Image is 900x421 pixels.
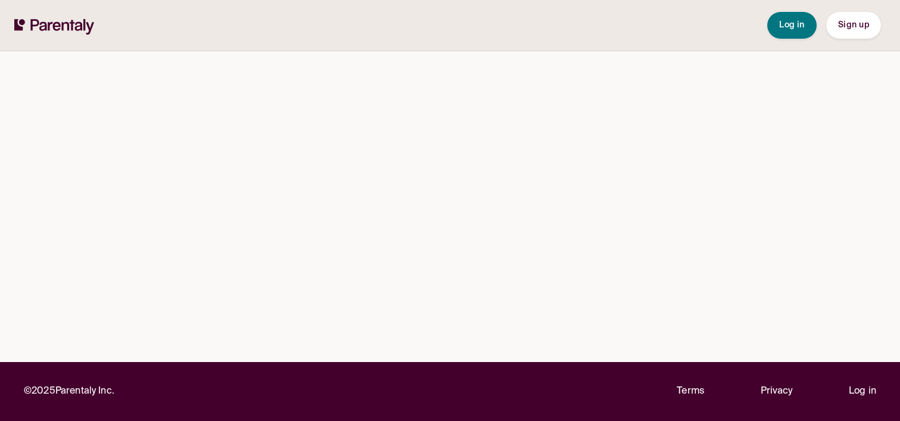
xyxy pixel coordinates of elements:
span: Log in [779,21,805,29]
span: Sign up [838,21,869,29]
button: Log in [767,12,817,39]
a: Privacy [761,383,793,400]
a: Terms [677,383,704,400]
p: © 2025 Parentaly Inc. [24,383,114,400]
a: Log in [849,383,876,400]
button: Sign up [826,12,881,39]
